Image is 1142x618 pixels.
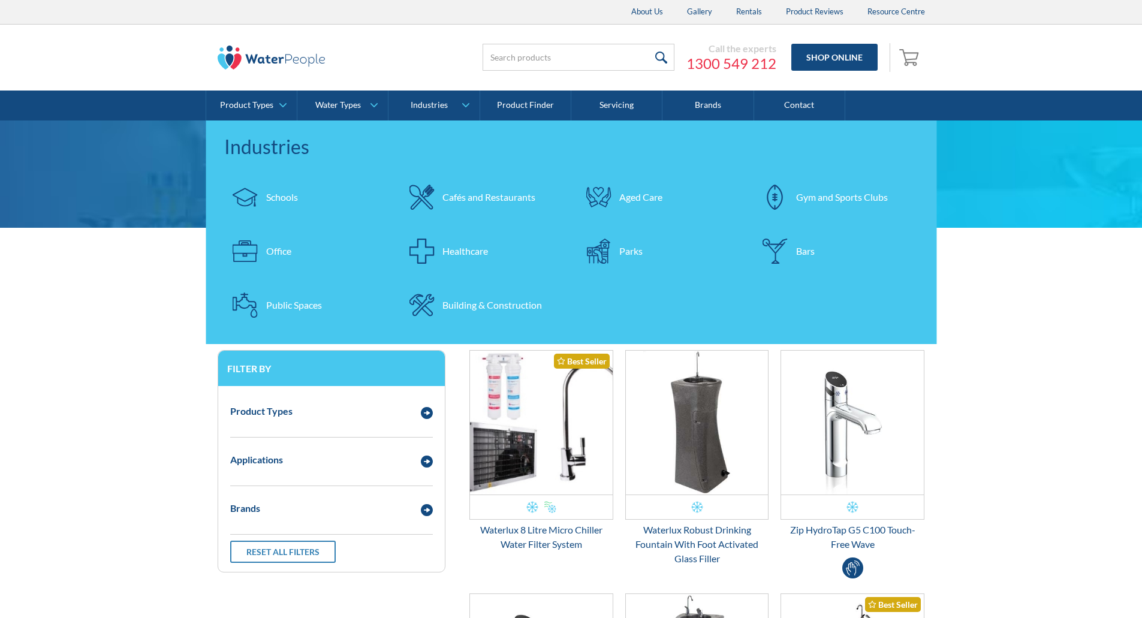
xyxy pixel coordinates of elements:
[781,523,924,551] div: Zip HydroTap G5 C100 Touch-Free Wave
[224,230,389,272] a: Office
[206,91,297,120] a: Product Types
[571,91,662,120] a: Servicing
[483,44,674,71] input: Search products
[442,244,488,258] div: Healthcare
[400,230,565,272] a: Healthcare
[626,351,769,495] img: Waterlux Robust Drinking Fountain With Foot Activated Glass Filler
[266,298,322,312] div: Public Spaces
[230,453,283,467] div: Applications
[781,350,924,551] a: Zip HydroTap G5 C100 Touch-Free WaveZip HydroTap G5 C100 Touch-Free Wave
[865,597,921,612] div: Best Seller
[220,100,273,110] div: Product Types
[224,284,389,326] a: Public Spaces
[388,91,479,120] a: Industries
[266,190,298,204] div: Schools
[206,120,937,344] nav: Industries
[896,43,925,72] a: Open cart
[662,91,754,120] a: Brands
[297,91,388,120] a: Water Types
[315,100,361,110] div: Water Types
[686,43,776,55] div: Call the experts
[754,176,919,218] a: Gym and Sports Clubs
[781,351,924,495] img: Zip HydroTap G5 C100 Touch-Free Wave
[442,298,542,312] div: Building & Construction
[899,47,922,67] img: shopping cart
[796,244,815,258] div: Bars
[230,501,260,515] div: Brands
[266,244,291,258] div: Office
[400,284,565,326] a: Building & Construction
[686,55,776,73] a: 1300 549 212
[227,363,436,374] h3: Filter by
[218,46,326,70] img: The Water People
[619,244,643,258] div: Parks
[224,132,919,161] div: Industries
[442,190,535,204] div: Cafés and Restaurants
[411,100,448,110] div: Industries
[619,190,662,204] div: Aged Care
[469,523,613,551] div: Waterlux 8 Litre Micro Chiller Water Filter System
[791,44,878,71] a: Shop Online
[796,190,888,204] div: Gym and Sports Clubs
[480,91,571,120] a: Product Finder
[224,176,389,218] a: Schools
[754,91,845,120] a: Contact
[625,350,769,566] a: Waterlux Robust Drinking Fountain With Foot Activated Glass FillerWaterlux Robust Drinking Founta...
[1022,558,1142,618] iframe: podium webchat widget bubble
[400,176,565,218] a: Cafés and Restaurants
[469,350,613,551] a: Waterlux 8 Litre Micro Chiller Water Filter SystemBest SellerWaterlux 8 Litre Micro Chiller Water...
[754,230,919,272] a: Bars
[230,541,336,563] a: Reset all filters
[577,176,742,218] a: Aged Care
[577,230,742,272] a: Parks
[470,351,613,495] img: Waterlux 8 Litre Micro Chiller Water Filter System
[230,404,293,418] div: Product Types
[554,354,610,369] div: Best Seller
[625,523,769,566] div: Waterlux Robust Drinking Fountain With Foot Activated Glass Filler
